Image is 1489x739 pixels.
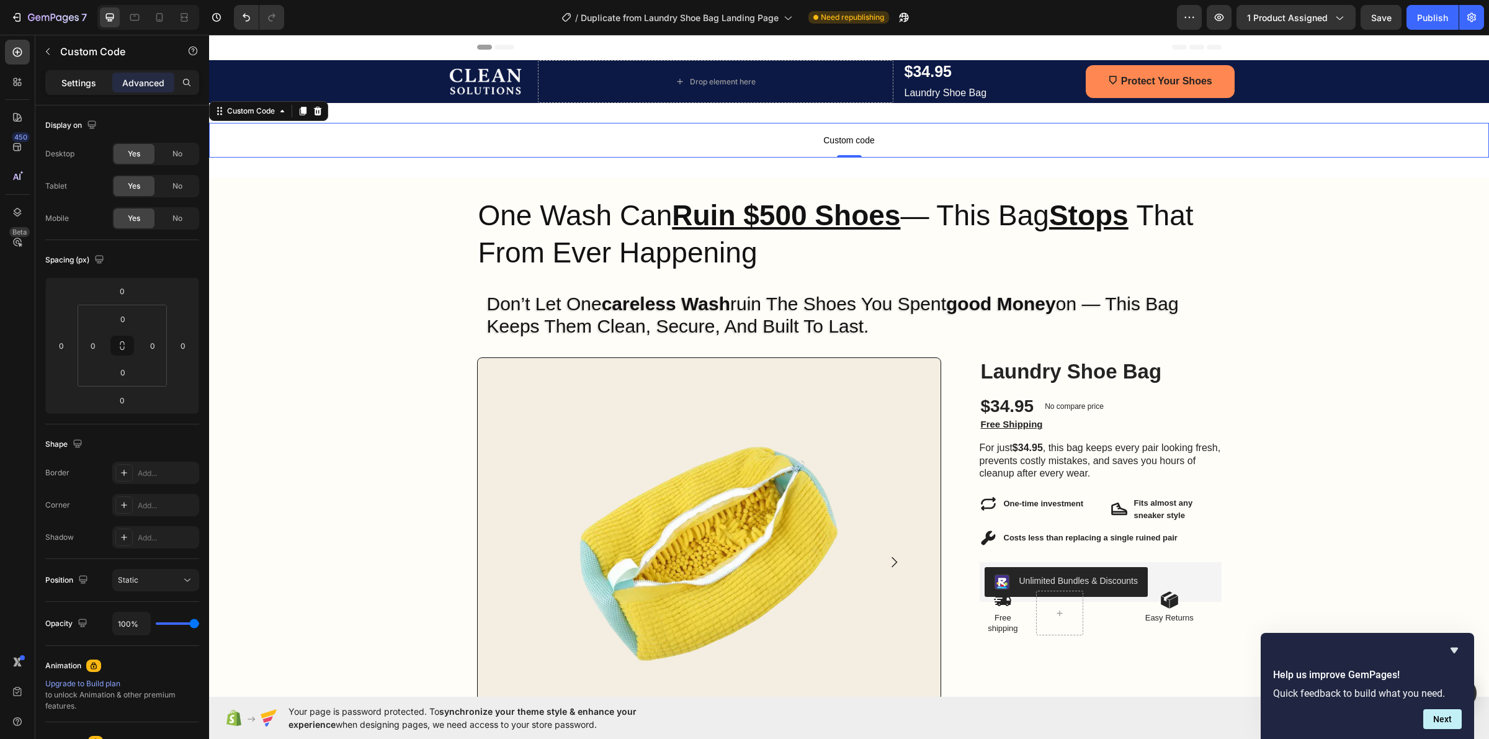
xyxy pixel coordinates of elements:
[45,678,199,712] div: to unlock Animation & other premium features.
[1361,5,1402,30] button: Save
[677,520,692,535] button: Carousel Next Arrow
[45,467,69,478] div: Border
[209,35,1489,697] iframe: Design area
[772,578,816,599] p: Free shipping
[795,463,875,475] p: One-time investment
[84,336,102,355] input: 0px
[81,10,87,25] p: 7
[268,248,1013,347] h2: don’t let one ruin the shoes you spent on — this bag keeps them clean, secure, and built to last.
[836,368,895,375] p: No compare price
[268,161,1013,238] h2: One Wash Can — This Bag That From Ever Happening
[112,569,199,591] button: Static
[288,705,685,731] span: Your page is password protected. To when designing pages, we need access to your store password.
[45,148,74,159] div: Desktop
[174,336,192,355] input: 0
[694,25,867,48] h2: $34.95
[821,12,884,23] span: Need republishing
[877,30,1026,63] button: <p><strong>⛉ Protect Your Shoes</strong></p>
[840,164,919,197] u: Stops
[110,310,135,328] input: 0px
[810,540,929,553] div: Unlimited Bundles & Discounts
[45,532,74,543] div: Shadow
[122,76,164,89] p: Advanced
[45,436,85,453] div: Shape
[288,706,637,730] span: synchronize your theme style & enhance your experience
[1247,11,1328,24] span: 1 product assigned
[45,499,70,511] div: Corner
[1273,687,1462,699] p: Quick feedback to build what you need.
[771,407,1013,446] p: For just , this bag keeps every pair looking fresh, prevents costly mistakes, and saves you hours...
[45,660,81,671] div: Animation
[463,164,691,197] u: Ruin $500 Shoes
[172,181,182,192] span: No
[138,468,196,479] div: Add...
[128,181,140,192] span: Yes
[52,336,71,355] input: 0
[138,532,196,544] div: Add...
[172,213,182,224] span: No
[581,11,779,24] span: Duplicate from Laundry Shoe Bag Landing Page
[899,41,1003,52] strong: ⛉ Protect Your Shoes
[110,363,135,382] input: 0px
[110,391,135,410] input: 0
[393,259,521,279] strong: careless wash
[795,497,968,509] p: Costs less than replacing a single ruined pair
[575,11,578,24] span: /
[60,44,166,59] p: Custom Code
[45,252,107,269] div: Spacing (px)
[143,336,162,355] input: 0px
[1273,668,1462,683] h2: Help us improve GemPages!
[234,5,284,30] div: Undo/Redo
[785,540,800,555] img: CPuO_JmopPsCEAE=.png
[695,50,866,68] p: laundry shoe bag
[1406,5,1459,30] button: Publish
[771,359,826,384] div: $34.95
[776,532,939,562] button: Unlimited Bundles & Discounts
[110,282,135,300] input: 0
[1417,11,1448,24] div: Publish
[16,71,68,82] div: Custom Code
[1371,12,1392,23] span: Save
[481,42,547,52] div: Drop element here
[5,5,92,30] button: 7
[771,323,1013,352] h1: Laundry Shoe Bag
[113,612,150,635] input: Auto
[45,678,199,689] div: Upgrade to Build plan
[9,227,30,237] div: Beta
[1423,709,1462,729] button: Next question
[45,181,67,192] div: Tablet
[910,578,1011,589] p: Easy Returns
[138,500,196,511] div: Add...
[1273,643,1462,729] div: Help us improve GemPages!
[45,117,99,134] div: Display on
[61,76,96,89] p: Settings
[128,148,140,159] span: Yes
[118,575,138,584] span: Static
[1447,643,1462,658] button: Hide survey
[128,213,140,224] span: Yes
[803,408,834,418] strong: $34.95
[737,259,847,279] strong: good money
[1236,5,1356,30] button: 1 product assigned
[172,148,182,159] span: No
[772,383,1011,396] p: Free Shipping
[45,572,91,589] div: Position
[925,462,1011,486] p: Fits almost any sneaker style
[45,213,69,224] div: Mobile
[45,616,90,632] div: Opacity
[12,132,30,142] div: 450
